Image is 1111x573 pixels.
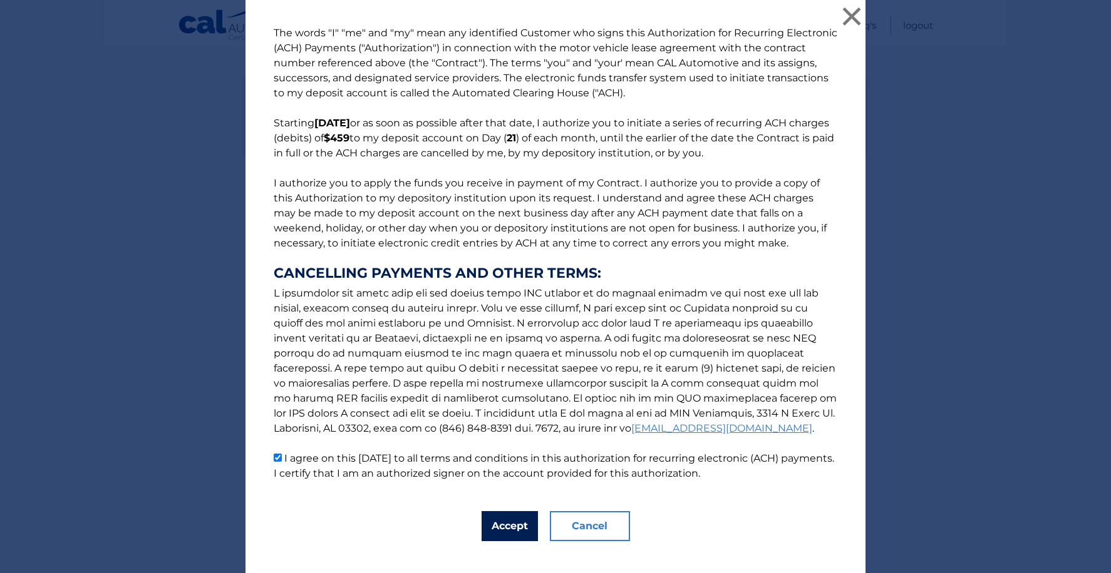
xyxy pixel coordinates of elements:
b: [DATE] [314,117,350,129]
b: 21 [507,132,516,144]
button: Accept [482,511,538,541]
button: Cancel [550,511,630,541]
b: $459 [324,132,349,144]
a: [EMAIL_ADDRESS][DOMAIN_NAME] [631,422,812,434]
button: × [839,4,864,29]
strong: CANCELLING PAYMENTS AND OTHER TERMS: [274,266,837,281]
label: I agree on this [DATE] to all terms and conditions in this authorization for recurring electronic... [274,452,834,479]
p: The words "I" "me" and "my" mean any identified Customer who signs this Authorization for Recurri... [261,26,850,481]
